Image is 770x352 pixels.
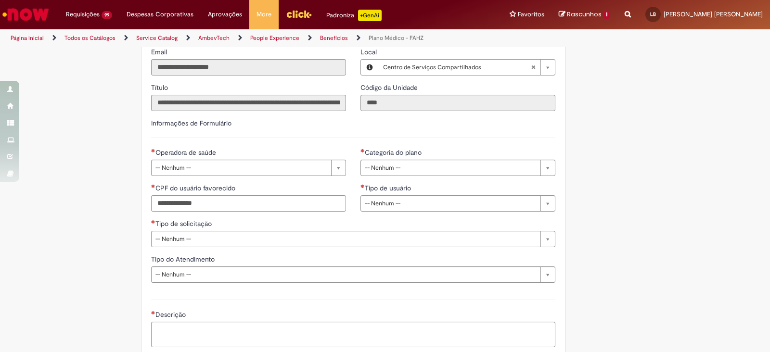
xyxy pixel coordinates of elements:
textarea: Descrição [151,322,555,348]
label: Somente leitura - Email [151,47,169,57]
span: Descrição [155,310,188,319]
span: 1 [603,11,610,19]
span: CPF do usuário favorecido [155,184,237,192]
span: Necessários [151,220,155,224]
span: -- Nenhum -- [155,231,536,247]
p: +GenAi [358,10,382,21]
label: Somente leitura - Código da Unidade [360,83,420,92]
span: Rascunhos [567,10,602,19]
div: Padroniza [326,10,382,21]
abbr: Limpar campo Local [526,60,540,75]
a: Todos os Catálogos [64,34,115,42]
input: CPF do usuário favorecido [151,195,346,212]
a: AmbevTech [198,34,230,42]
input: Título [151,95,346,111]
span: Necessários [360,184,365,188]
a: Benefícios [320,34,348,42]
span: Centro de Serviços Compartilhados [383,60,531,75]
span: Somente leitura - Email [151,48,169,56]
span: -- Nenhum -- [155,267,536,282]
a: People Experience [250,34,299,42]
label: Somente leitura - Título [151,83,170,92]
span: LB [650,11,656,17]
button: Local, Visualizar este registro Centro de Serviços Compartilhados [361,60,378,75]
a: Plano Médico - FAHZ [369,34,423,42]
span: Aprovações [208,10,242,19]
ul: Trilhas de página [7,29,506,47]
img: click_logo_yellow_360x200.png [286,7,312,21]
span: Despesas Corporativas [127,10,193,19]
label: Informações de Formulário [151,119,231,127]
span: Operadora de saúde [155,148,218,157]
span: Local [360,48,379,56]
span: Tipo de usuário [365,184,413,192]
span: Requisições [66,10,100,19]
span: [PERSON_NAME] [PERSON_NAME] [664,10,763,18]
span: Necessários [151,149,155,152]
a: Centro de Serviços CompartilhadosLimpar campo Local [378,60,555,75]
span: Favoritos [518,10,544,19]
span: -- Nenhum -- [155,160,326,176]
input: Código da Unidade [360,95,555,111]
img: ServiceNow [1,5,51,24]
span: More [257,10,271,19]
span: -- Nenhum -- [365,196,536,211]
input: Email [151,59,346,75]
a: Service Catalog [136,34,178,42]
span: 99 [102,11,112,19]
a: Página inicial [11,34,44,42]
span: Categoria do plano [365,148,423,157]
span: -- Nenhum -- [365,160,536,176]
span: Necessários [151,184,155,188]
span: Necessários [151,311,155,314]
span: Tipo do Atendimento [151,255,217,264]
a: Rascunhos [559,10,610,19]
span: Tipo de solicitação [155,219,214,228]
span: Necessários [360,149,365,152]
